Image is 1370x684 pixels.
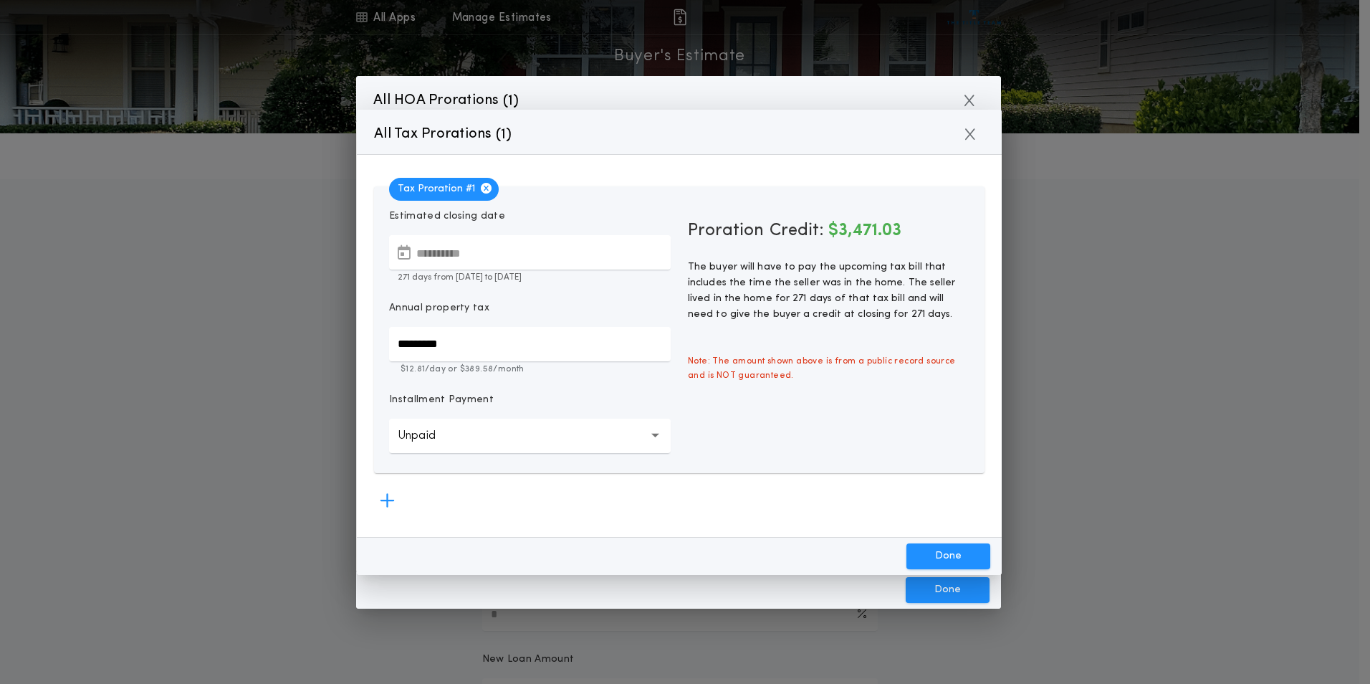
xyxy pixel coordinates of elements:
span: Proration [688,219,764,242]
p: $12.81 /day or $389.58 /month [389,363,671,376]
p: All Tax Prorations ( ) [374,123,512,146]
p: Unpaid [398,427,459,445]
span: 1 [501,128,506,142]
span: The buyer will have to pay the upcoming tax bill that includes the time the seller was in the hom... [688,262,956,320]
p: Annual property tax [389,301,489,315]
button: Unpaid [389,419,671,453]
p: Estimated closing date [389,209,671,224]
p: Installment Payment [389,393,494,407]
input: Annual property tax [389,327,671,361]
span: $3,471.03 [828,222,901,239]
p: 271 days from [DATE] to [DATE] [389,271,671,284]
span: Tax Proration # 1 [389,178,499,201]
span: Credit: [770,222,824,239]
span: Note: The amount shown above is from a public record source and is NOT guaranteed. [679,346,978,391]
button: Done [906,543,990,569]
